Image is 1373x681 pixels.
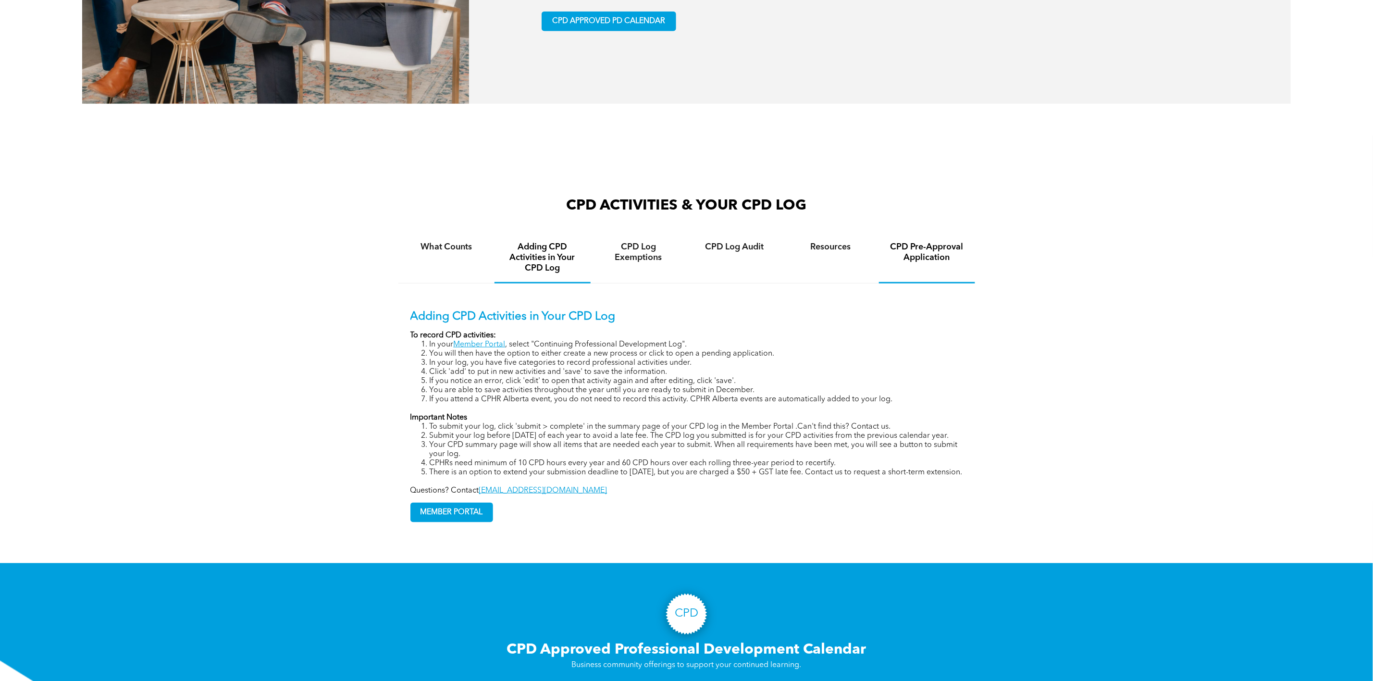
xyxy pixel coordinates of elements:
[792,242,870,252] h4: Resources
[567,198,807,213] span: CPD ACTIVITIES & YOUR CPD LOG
[503,242,582,273] h4: Adding CPD Activities in Your CPD Log
[410,332,496,339] strong: To record CPD activities:
[410,503,493,522] a: MEMBER PORTAL
[407,242,486,252] h4: What Counts
[410,414,468,421] strong: Important Notes
[695,242,774,252] h4: CPD Log Audit
[507,643,866,657] span: CPD Approved Professional Development Calendar
[430,368,963,377] li: Click 'add' to put in new activities and 'save' to save the information.
[410,310,963,324] p: Adding CPD Activities in Your CPD Log
[552,17,665,26] span: CPD APPROVED PD CALENDAR
[479,487,607,495] a: [EMAIL_ADDRESS][DOMAIN_NAME]
[430,349,963,359] li: You will then have the option to either create a new process or click to open a pending application.
[430,459,963,468] li: CPHRs need minimum of 10 CPD hours every year and 60 CPD hours over each rolling three-year perio...
[430,432,963,441] li: Submit your log before [DATE] of each year to avoid a late fee. The CPD log you submitted is for ...
[430,468,963,477] li: There is an option to extend your submission deadline to [DATE], but you are charged a $50 + GST ...
[430,386,963,395] li: You are able to save activities throughout the year until you are ready to submit in December.
[411,503,493,522] span: MEMBER PORTAL
[430,441,963,459] li: Your CPD summary page will show all items that are needed each year to submit. When all requireme...
[430,395,963,404] li: If you attend a CPHR Alberta event, you do not need to record this activity. CPHR Alberta events ...
[430,377,963,386] li: If you notice an error, click 'edit' to open that activity again and after editing, click 'save'.
[675,607,698,621] h3: CPD
[410,486,963,495] p: Questions? Contact
[430,340,963,349] li: In your , select "Continuing Professional Development Log".
[599,242,678,263] h4: CPD Log Exemptions
[542,12,676,31] a: CPD APPROVED PD CALENDAR
[888,242,966,263] h4: CPD Pre-Approval Application
[430,359,963,368] li: In your log, you have five categories to record professional activities under.
[454,341,506,348] a: Member Portal
[430,422,963,432] li: To submit your log, click 'submit > complete' in the summary page of your CPD log in the Member P...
